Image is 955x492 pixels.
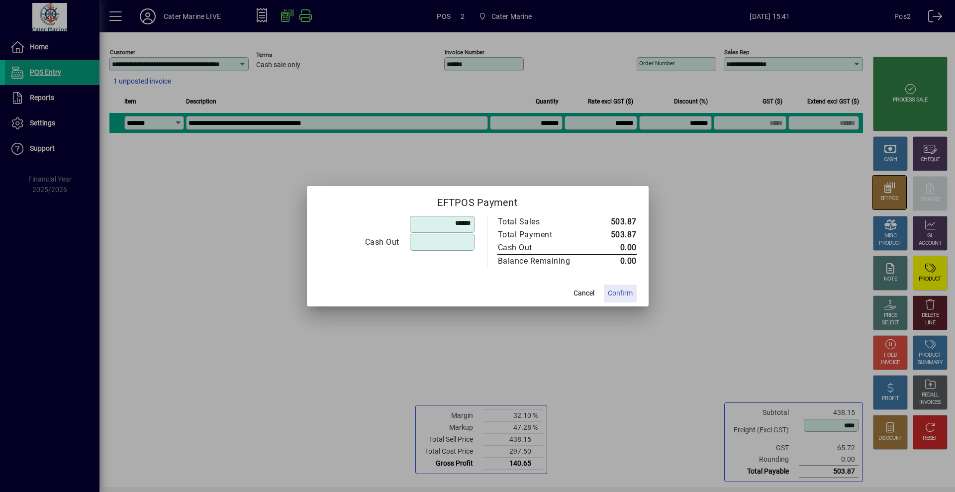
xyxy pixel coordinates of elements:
[591,254,637,268] td: 0.00
[591,228,637,241] td: 503.87
[497,228,591,241] td: Total Payment
[498,255,581,267] div: Balance Remaining
[604,285,637,302] button: Confirm
[573,288,594,298] span: Cancel
[568,285,600,302] button: Cancel
[591,241,637,255] td: 0.00
[319,236,399,248] div: Cash Out
[591,215,637,228] td: 503.87
[307,186,649,215] h2: EFTPOS Payment
[497,215,591,228] td: Total Sales
[498,242,581,254] div: Cash Out
[608,288,633,298] span: Confirm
